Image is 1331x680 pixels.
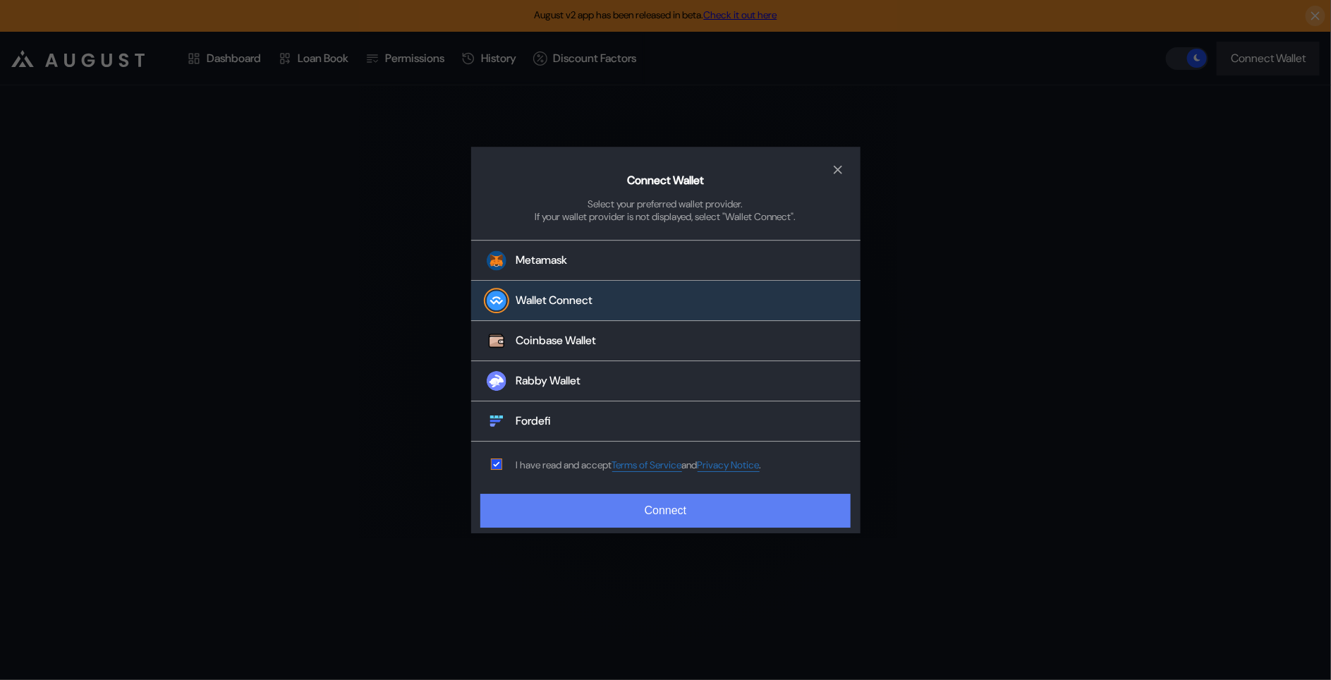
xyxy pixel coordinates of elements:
[588,198,743,210] div: Select your preferred wallet provider.
[612,459,682,472] a: Terms of Service
[471,240,861,281] button: Metamask
[487,411,506,431] img: Fordefi
[487,371,506,391] img: Rabby Wallet
[516,414,552,429] div: Fordefi
[471,361,861,401] button: Rabby WalletRabby Wallet
[516,459,762,472] div: I have read and accept .
[471,401,861,442] button: FordefiFordefi
[471,281,861,321] button: Wallet Connect
[516,374,581,389] div: Rabby Wallet
[471,321,861,361] button: Coinbase WalletCoinbase Wallet
[827,158,849,181] button: close modal
[516,334,597,348] div: Coinbase Wallet
[516,253,568,268] div: Metamask
[627,174,704,188] h2: Connect Wallet
[698,459,760,472] a: Privacy Notice
[487,331,506,351] img: Coinbase Wallet
[516,293,593,308] div: Wallet Connect
[682,459,698,472] span: and
[535,210,796,223] div: If your wallet provider is not displayed, select "Wallet Connect".
[480,494,850,528] button: Connect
